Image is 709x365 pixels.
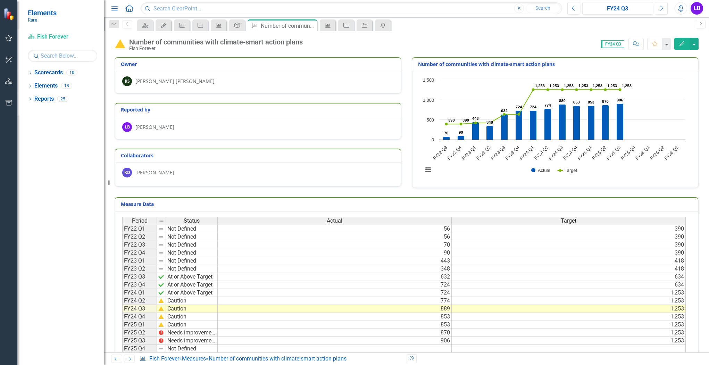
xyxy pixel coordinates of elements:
[327,218,342,224] span: Actual
[158,266,164,272] img: 8DAGhfEEPCf229AAAAAElFTkSuQmCC
[158,306,164,312] img: lFDWbicp5Rv2kcGXbb8ISWEPVMhdaS2sWUZQAp5+ibNmu6kyTwrYbGwo2gHk9ZR8Nm4nqo0+4UTbxbtviK5hHtTIXWlseOXIJ...
[423,98,434,103] text: 1,000
[122,329,157,337] td: FY25 Q2
[490,145,506,161] text: FY23 Q3
[474,122,477,124] path: FY23 Q1, 418. Target.
[532,89,535,91] path: FY24 Q1, 1,253. Target.
[452,233,686,241] td: 390
[516,105,522,109] text: 724
[139,355,401,363] div: » »
[166,321,218,329] td: Caution
[558,168,577,173] button: Show Target
[158,234,164,240] img: 8DAGhfEEPCf229AAAAAElFTkSuQmCC
[549,84,559,88] text: 1,253
[166,233,218,241] td: Not Defined
[122,265,157,273] td: FY23 Q2
[459,130,463,134] text: 90
[590,89,593,91] path: FY25 Q1, 1,253. Target.
[486,120,493,124] text: 348
[158,290,164,296] img: h7EfnBxQCDL8pA4AAAAASUVORK5CYII=
[122,273,157,281] td: FY23 Q3
[535,5,550,11] span: Search
[218,225,452,233] td: 56
[562,145,578,161] text: FY24 Q4
[423,77,434,83] text: 1,500
[122,281,157,289] td: FY23 Q4
[122,337,157,345] td: FY25 Q3
[452,265,686,273] td: 418
[34,69,63,77] a: Scorecards
[432,145,448,161] text: FY22 Q3
[158,330,164,335] img: U869ieN49KwAAAABJRU5ErkJggg==
[573,100,580,104] text: 853
[452,249,686,257] td: 390
[129,46,303,51] div: Fish Forever
[261,22,315,30] div: Number of communities with climate-smart action plans
[516,111,523,140] path: FY23 Q4, 724. Actual.
[576,145,593,161] text: FY25 Q1
[218,313,452,321] td: 853
[218,305,452,313] td: 889
[452,257,686,265] td: 418
[530,105,536,109] text: 724
[166,257,218,265] td: Not Defined
[452,289,686,297] td: 1,253
[518,113,520,116] path: FY23 Q4, 634. Target.
[28,17,57,23] small: Rare
[533,145,549,161] text: FY24 Q2
[122,289,157,297] td: FY24 Q1
[452,297,686,305] td: 1,253
[122,233,157,241] td: FY22 Q2
[166,289,218,297] td: At or Above Target
[561,89,564,91] path: FY24 Q3, 1,253. Target.
[501,109,508,113] text: 632
[588,106,595,140] path: FY25 Q1, 853. Actual.
[132,218,148,224] span: Period
[663,145,679,161] text: FY26 Q3
[444,131,448,135] text: 70
[129,38,303,46] div: Number of communities with climate-smart action plans
[122,225,157,233] td: FY22 Q1
[535,84,545,88] text: 1,253
[122,249,157,257] td: FY22 Q4
[452,281,686,289] td: 634
[34,95,54,103] a: Reports
[158,258,164,264] img: 8DAGhfEEPCf229AAAAAElFTkSuQmCC
[122,168,132,177] div: KD
[66,70,77,76] div: 10
[617,104,624,140] path: FY25 Q3, 906. Actual.
[149,355,179,362] a: Fish Forever
[691,2,703,15] button: LB
[588,100,594,104] text: 853
[159,218,164,224] img: 8DAGhfEEPCf229AAAAAElFTkSuQmCC
[3,8,16,20] img: ClearPoint Strategy
[218,321,452,329] td: 853
[122,305,157,313] td: FY24 Q3
[452,305,686,313] td: 1,253
[218,249,452,257] td: 90
[452,273,686,281] td: 634
[218,337,452,345] td: 906
[122,122,132,132] div: LB
[447,145,463,161] text: FY22 Q4
[419,76,691,181] div: Chart. Highcharts interactive chart.
[218,273,452,281] td: 632
[582,2,653,15] button: FY24 Q3
[28,9,57,17] span: Elements
[57,96,68,102] div: 25
[452,225,686,233] td: 390
[472,116,479,121] text: 443
[141,2,562,15] input: Search ClearPoint...
[158,298,164,304] img: lFDWbicp5Rv2kcGXbb8ISWEPVMhdaS2sWUZQAp5+ibNmu6kyTwrYbGwo2gHk9ZR8Nm4nqo0+4UTbxbtviK5hHtTIXWlseOXIJ...
[472,122,479,140] path: FY23 Q1, 443. Actual.
[575,89,578,91] path: FY24 Q4, 1,253. Target.
[619,89,622,91] path: FY25 Q3, 1,253. Target.
[461,145,477,161] text: FY23 Q1
[460,123,462,126] path: FY22 Q4, 390. Target.
[504,145,520,161] text: FY23 Q4
[443,80,678,140] g: Actual, series 1 of 2. Bar series with 17 bars.
[423,165,433,174] button: View chart menu, Chart
[158,226,164,232] img: 8DAGhfEEPCf229AAAAAElFTkSuQmCC
[418,61,695,67] h3: Number of communities with climate-smart action plans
